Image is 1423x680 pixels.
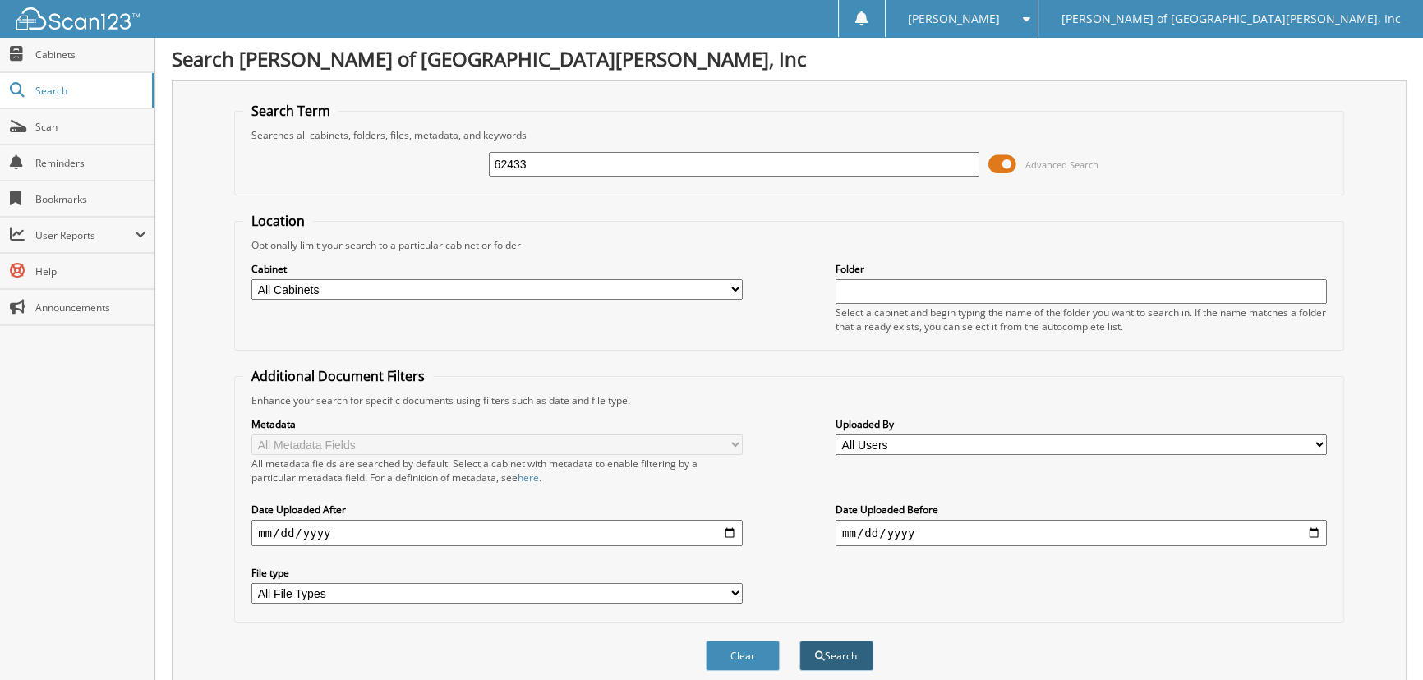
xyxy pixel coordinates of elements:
[1061,14,1401,24] span: [PERSON_NAME] of [GEOGRAPHIC_DATA][PERSON_NAME], Inc
[836,503,1327,517] label: Date Uploaded Before
[35,264,146,278] span: Help
[243,238,1335,252] div: Optionally limit your search to a particular cabinet or folder
[35,228,135,242] span: User Reports
[836,306,1327,333] div: Select a cabinet and begin typing the name of the folder you want to search in. If the name match...
[16,7,140,30] img: scan123-logo-white.svg
[251,520,743,546] input: start
[35,156,146,170] span: Reminders
[251,262,743,276] label: Cabinet
[243,128,1335,142] div: Searches all cabinets, folders, files, metadata, and keywords
[836,520,1327,546] input: end
[518,471,539,485] a: here
[243,393,1335,407] div: Enhance your search for specific documents using filters such as date and file type.
[799,641,873,671] button: Search
[251,457,743,485] div: All metadata fields are searched by default. Select a cabinet with metadata to enable filtering b...
[251,503,743,517] label: Date Uploaded After
[706,641,780,671] button: Clear
[35,301,146,315] span: Announcements
[1025,159,1098,171] span: Advanced Search
[35,120,146,134] span: Scan
[243,102,338,120] legend: Search Term
[35,192,146,206] span: Bookmarks
[908,14,1000,24] span: [PERSON_NAME]
[35,48,146,62] span: Cabinets
[35,84,144,98] span: Search
[243,367,433,385] legend: Additional Document Filters
[1341,601,1423,680] iframe: Chat Widget
[172,45,1407,72] h1: Search [PERSON_NAME] of [GEOGRAPHIC_DATA][PERSON_NAME], Inc
[836,262,1327,276] label: Folder
[251,417,743,431] label: Metadata
[836,417,1327,431] label: Uploaded By
[243,212,313,230] legend: Location
[251,566,743,580] label: File type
